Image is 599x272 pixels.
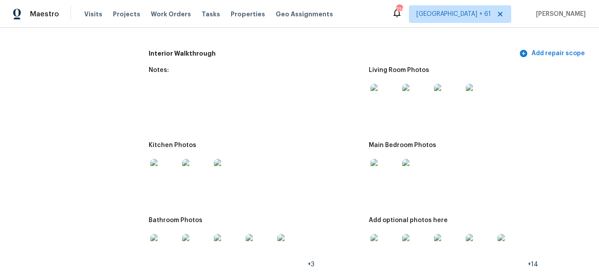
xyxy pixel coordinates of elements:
span: Projects [113,10,140,19]
span: +3 [307,261,314,268]
button: Add repair scope [517,45,588,62]
span: Add repair scope [521,48,585,59]
div: 726 [396,5,402,14]
span: Work Orders [151,10,191,19]
span: Tasks [202,11,220,17]
span: Maestro [30,10,59,19]
h5: Add optional photos here [369,217,448,223]
span: Geo Assignments [276,10,333,19]
span: [PERSON_NAME] [532,10,586,19]
h5: Bathroom Photos [149,217,202,223]
h5: Kitchen Photos [149,142,196,148]
span: Properties [231,10,265,19]
span: [GEOGRAPHIC_DATA] + 61 [416,10,491,19]
h5: Living Room Photos [369,67,429,73]
h5: Main Bedroom Photos [369,142,436,148]
h5: Interior Walkthrough [149,49,517,58]
span: +14 [528,261,538,268]
span: Visits [84,10,102,19]
h5: Notes: [149,67,169,73]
